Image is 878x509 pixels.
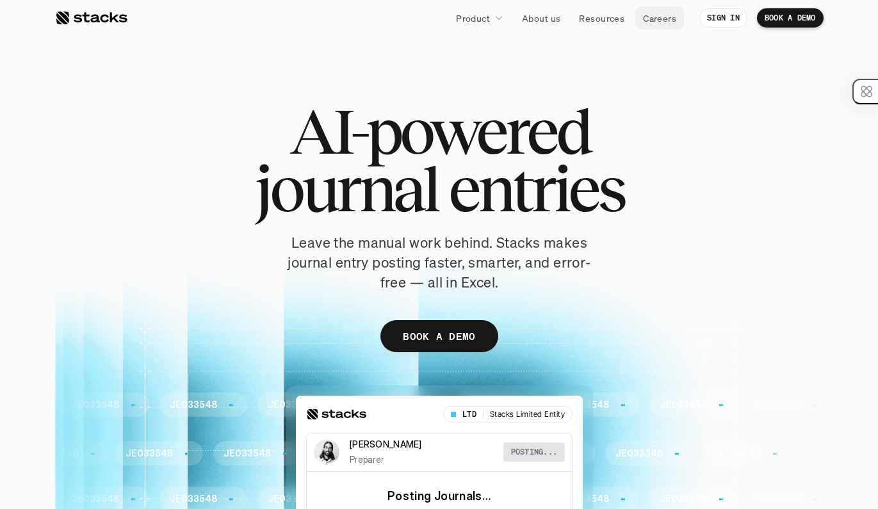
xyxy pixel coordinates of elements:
p: JE033548 [464,400,511,410]
a: Careers [635,6,684,29]
p: JE033548 [170,400,217,410]
p: JE033548 [660,400,707,410]
p: BOOK A DEMO [765,13,816,22]
a: BOOK A DEMO [380,320,498,352]
p: Product [456,12,490,25]
span: journal [255,160,437,218]
a: About us [514,6,568,29]
a: SIGN IN [699,8,747,28]
p: JE033548 [321,448,369,459]
p: JE033548 [660,494,707,505]
p: SIGN IN [707,13,740,22]
p: JE033548 [72,400,119,410]
p: BOOK A DEMO [403,327,476,346]
p: JE033548 [562,494,609,505]
a: BOOK A DEMO [757,8,824,28]
p: JE033548 [464,494,511,505]
p: JE033548 [517,448,565,459]
p: Leave the manual work behind. Stacks makes journal entry posting faster, smarter, and error-free ... [279,233,599,292]
span: AI-powered [289,102,589,160]
p: JE033548 [170,494,217,505]
p: JE033548 [713,448,761,459]
p: JE033548 [31,448,79,459]
p: JE033548 [268,494,315,505]
p: JE033548 [268,400,315,410]
p: JE033548 [366,400,413,410]
p: JE033548 [754,494,801,505]
p: JE033548 [419,448,467,459]
p: About us [522,12,560,25]
p: JE033548 [72,494,119,505]
p: JE033548 [366,494,413,505]
span: entries [448,160,624,218]
p: Careers [643,12,676,25]
p: JE033548 [615,448,663,459]
p: JE033548 [224,448,271,459]
p: JE033548 [808,448,855,459]
a: Resources [571,6,632,29]
p: JE033548 [562,400,609,410]
p: Resources [579,12,624,25]
p: JE033548 [754,400,801,410]
p: JE033548 [126,448,173,459]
